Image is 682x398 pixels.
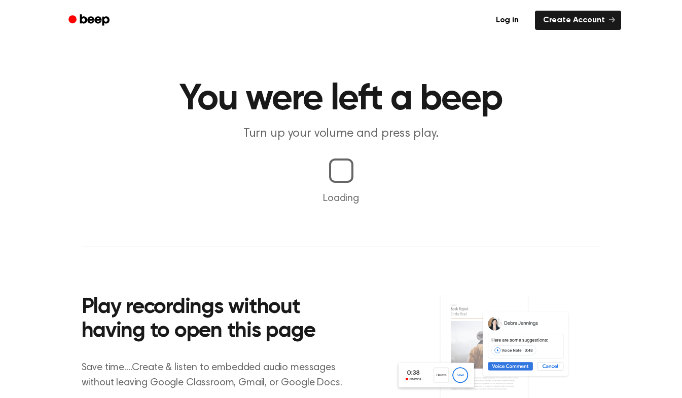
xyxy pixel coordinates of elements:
p: Loading [12,191,670,206]
a: Log in [486,9,529,32]
a: Beep [61,11,119,30]
h1: You were left a beep [82,81,601,117]
p: Turn up your volume and press play. [147,126,536,142]
p: Save time....Create & listen to embedded audio messages without leaving Google Classroom, Gmail, ... [82,360,355,390]
a: Create Account [535,11,621,30]
h2: Play recordings without having to open this page [82,296,355,344]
